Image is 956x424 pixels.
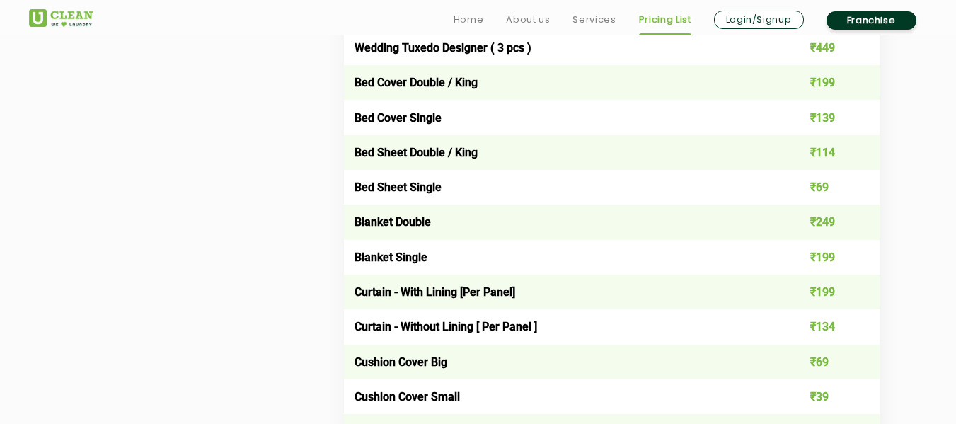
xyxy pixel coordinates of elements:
td: Curtain - With Lining [Per Panel] [344,275,773,309]
td: Bed Sheet Single [344,170,773,205]
td: Blanket Single [344,240,773,275]
td: ₹199 [773,275,880,309]
td: Bed Cover Double / King [344,65,773,100]
td: ₹249 [773,205,880,239]
td: ₹199 [773,240,880,275]
td: ₹69 [773,345,880,379]
a: Login/Signup [714,11,804,29]
td: ₹69 [773,170,880,205]
td: Bed Cover Single [344,100,773,134]
td: ₹134 [773,309,880,344]
a: Home [454,11,484,28]
td: Blanket Double [344,205,773,239]
td: Wedding Tuxedo Designer ( 3 pcs ) [344,30,773,65]
td: ₹114 [773,135,880,170]
td: Curtain - Without Lining [ Per Panel ] [344,309,773,344]
a: Pricing List [639,11,691,28]
a: About us [506,11,550,28]
a: Franchise [827,11,916,30]
td: Cushion Cover Big [344,345,773,379]
img: UClean Laundry and Dry Cleaning [29,9,93,27]
td: ₹39 [773,379,880,414]
td: ₹139 [773,100,880,134]
td: ₹199 [773,65,880,100]
td: Bed Sheet Double / King [344,135,773,170]
a: Services [572,11,616,28]
td: Cushion Cover Small [344,379,773,414]
td: ₹449 [773,30,880,65]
